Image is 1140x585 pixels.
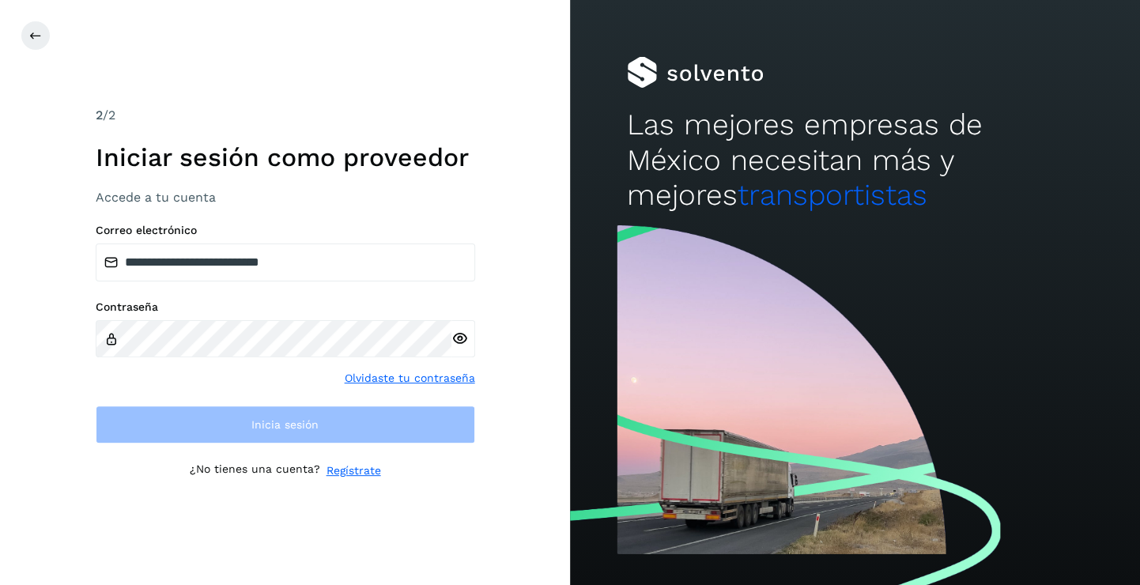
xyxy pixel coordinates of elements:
h1: Iniciar sesión como proveedor [96,142,475,172]
span: 2 [96,108,103,123]
p: ¿No tienes una cuenta? [190,462,320,479]
button: Inicia sesión [96,406,475,443]
span: Inicia sesión [251,419,319,430]
label: Contraseña [96,300,475,314]
h3: Accede a tu cuenta [96,190,475,205]
a: Olvidaste tu contraseña [345,370,475,387]
h2: Las mejores empresas de México necesitan más y mejores [627,108,1083,213]
span: transportistas [738,178,927,212]
div: /2 [96,106,475,125]
label: Correo electrónico [96,224,475,237]
a: Regístrate [327,462,381,479]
